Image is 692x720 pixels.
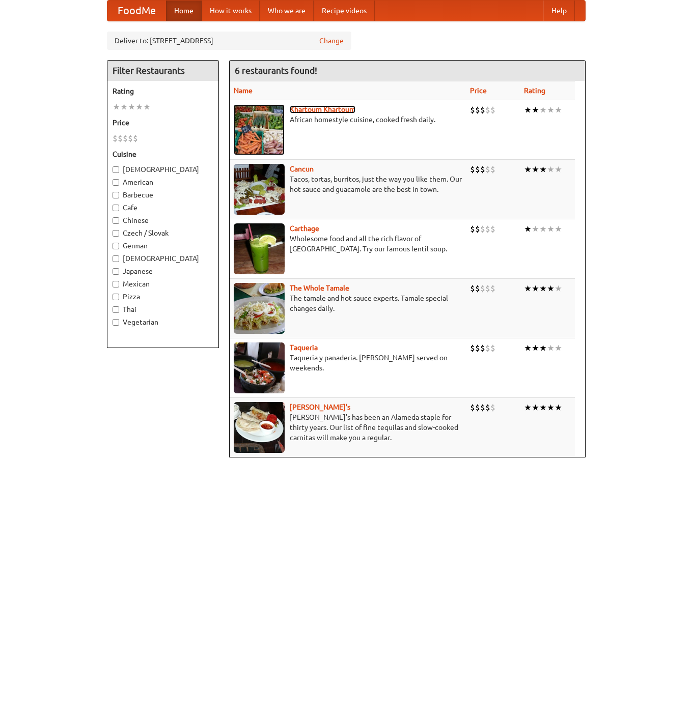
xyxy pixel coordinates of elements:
[107,61,218,81] h4: Filter Restaurants
[128,101,135,112] li: ★
[555,402,562,413] li: ★
[113,294,119,300] input: Pizza
[485,402,490,413] li: $
[532,164,539,175] li: ★
[490,223,495,235] li: $
[470,283,475,294] li: $
[107,32,351,50] div: Deliver to: [STREET_ADDRESS]
[524,283,532,294] li: ★
[490,342,495,354] li: $
[539,402,547,413] li: ★
[532,342,539,354] li: ★
[234,87,253,95] a: Name
[290,343,318,352] b: Taqueria
[539,283,547,294] li: ★
[113,319,119,326] input: Vegetarian
[555,223,562,235] li: ★
[319,36,344,46] a: Change
[113,215,213,225] label: Chinese
[524,87,545,95] a: Rating
[547,104,555,116] li: ★
[470,104,475,116] li: $
[234,402,285,453] img: pedros.jpg
[290,224,319,233] b: Carthage
[234,114,462,125] p: African homestyle cuisine, cooked fresh daily.
[470,87,487,95] a: Price
[547,283,555,294] li: ★
[113,190,213,200] label: Barbecue
[547,223,555,235] li: ★
[113,217,119,224] input: Chinese
[475,342,480,354] li: $
[113,317,213,327] label: Vegetarian
[234,164,285,215] img: cancun.jpg
[234,293,462,313] p: The tamale and hot sauce experts. Tamale special changes daily.
[547,402,555,413] li: ★
[113,228,213,238] label: Czech / Slovak
[113,268,119,275] input: Japanese
[485,283,490,294] li: $
[113,292,213,302] label: Pizza
[290,105,355,113] a: Khartoum Khartoum
[470,223,475,235] li: $
[532,223,539,235] li: ★
[113,304,213,314] label: Thai
[113,266,213,276] label: Japanese
[166,1,202,21] a: Home
[234,412,462,443] p: [PERSON_NAME]'s has been an Alameda staple for thirty years. Our list of fine tequilas and slow-c...
[480,402,485,413] li: $
[120,101,128,112] li: ★
[260,1,314,21] a: Who we are
[113,179,119,186] input: American
[234,104,285,155] img: khartoum.jpg
[480,223,485,235] li: $
[290,284,349,292] a: The Whole Tamale
[480,342,485,354] li: $
[113,306,119,313] input: Thai
[123,133,128,144] li: $
[539,104,547,116] li: ★
[555,104,562,116] li: ★
[532,402,539,413] li: ★
[113,243,119,249] input: German
[555,164,562,175] li: ★
[480,283,485,294] li: $
[475,223,480,235] li: $
[234,223,285,274] img: carthage.jpg
[470,342,475,354] li: $
[118,133,123,144] li: $
[113,118,213,128] h5: Price
[113,279,213,289] label: Mexican
[113,149,213,159] h5: Cuisine
[524,223,532,235] li: ★
[555,283,562,294] li: ★
[290,165,314,173] b: Cancun
[290,403,350,411] a: [PERSON_NAME]'s
[113,241,213,251] label: German
[490,104,495,116] li: $
[113,255,119,262] input: [DEMOGRAPHIC_DATA]
[113,166,119,173] input: [DEMOGRAPHIC_DATA]
[547,164,555,175] li: ★
[113,230,119,237] input: Czech / Slovak
[143,101,151,112] li: ★
[485,342,490,354] li: $
[524,104,532,116] li: ★
[113,133,118,144] li: $
[485,104,490,116] li: $
[547,342,555,354] li: ★
[113,101,120,112] li: ★
[524,402,532,413] li: ★
[113,253,213,264] label: [DEMOGRAPHIC_DATA]
[113,164,213,175] label: [DEMOGRAPHIC_DATA]
[532,283,539,294] li: ★
[235,66,317,75] ng-pluralize: 6 restaurants found!
[539,223,547,235] li: ★
[475,104,480,116] li: $
[475,164,480,175] li: $
[234,234,462,254] p: Wholesome food and all the rich flavor of [GEOGRAPHIC_DATA]. Try our famous lentil soup.
[539,342,547,354] li: ★
[470,164,475,175] li: $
